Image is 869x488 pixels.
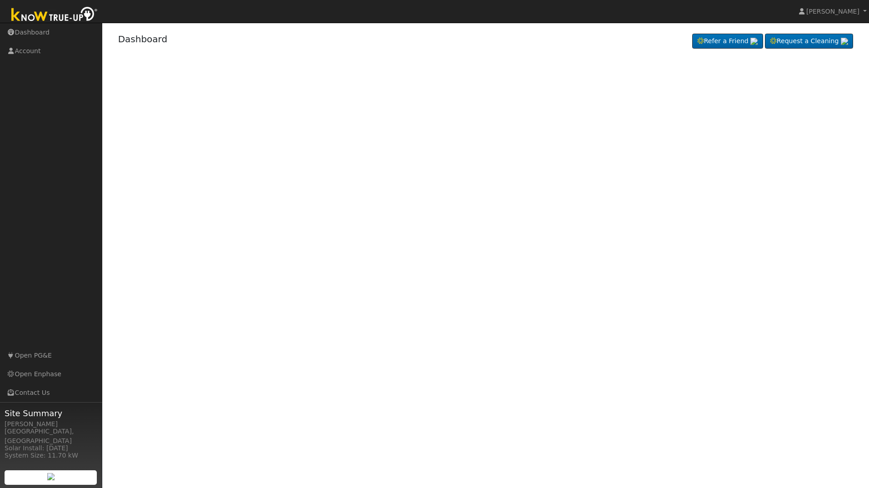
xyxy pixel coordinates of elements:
img: retrieve [47,473,55,480]
img: Know True-Up [7,5,102,25]
img: retrieve [750,38,758,45]
div: [PERSON_NAME] [5,419,97,429]
div: Solar Install: [DATE] [5,443,97,453]
a: Request a Cleaning [765,34,853,49]
div: [GEOGRAPHIC_DATA], [GEOGRAPHIC_DATA] [5,427,97,446]
div: System Size: 11.70 kW [5,451,97,460]
span: Site Summary [5,407,97,419]
a: Dashboard [118,34,168,45]
img: retrieve [841,38,848,45]
a: Refer a Friend [692,34,763,49]
span: [PERSON_NAME] [806,8,859,15]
